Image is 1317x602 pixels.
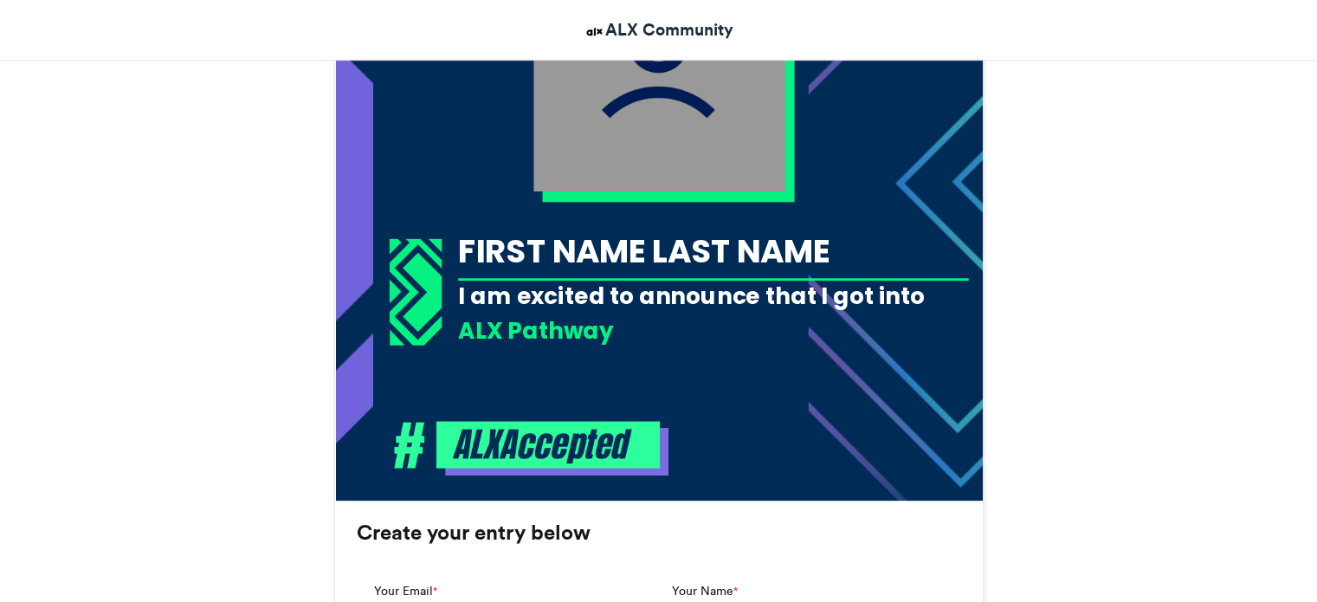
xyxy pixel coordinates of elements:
label: Your Name [672,582,738,600]
label: Your Email [374,582,437,600]
img: ALX Community [584,21,605,42]
div: FIRST NAME LAST NAME [458,228,968,273]
div: ALX Pathway [458,315,968,347]
a: ALX Community [584,17,733,42]
h3: Create your entry below [357,522,961,543]
img: 1718367053.733-03abb1a83a9aadad37b12c69bdb0dc1c60dcbf83.png [389,238,442,346]
div: I am excited to announce that I got into the [458,281,968,344]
